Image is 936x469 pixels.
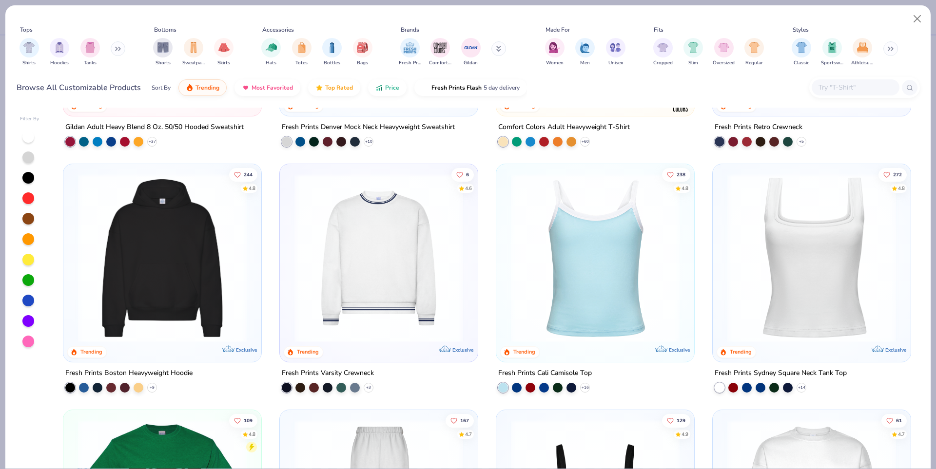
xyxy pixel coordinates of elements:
span: 61 [896,418,902,423]
img: Bottles Image [327,42,337,53]
span: Classic [794,59,809,67]
button: Trending [178,79,227,96]
span: Sportswear [821,59,843,67]
img: 91acfc32-fd48-4d6b-bdad-a4c1a30ac3fc [73,174,252,342]
div: Comfort Colors Adult Heavyweight T-Shirt [498,121,630,133]
div: filter for Gildan [461,38,481,67]
input: Try "T-Shirt" [818,82,893,93]
img: Hats Image [266,42,277,53]
div: 4.8 [249,431,256,438]
span: Athleisure [851,59,874,67]
span: Skirts [217,59,230,67]
img: Athleisure Image [857,42,868,53]
img: 61d0f7fa-d448-414b-acbf-5d07f88334cb [684,174,862,342]
button: filter button [545,38,565,67]
button: Most Favorited [234,79,300,96]
img: Shorts Image [157,42,169,53]
span: Shorts [156,59,171,67]
div: filter for Tanks [80,38,100,67]
div: Fresh Prints Varsity Crewneck [282,367,374,379]
button: Like [451,168,474,181]
div: 4.8 [249,185,256,192]
button: filter button [353,38,372,67]
span: Exclusive [236,346,257,353]
div: filter for Unisex [606,38,625,67]
div: 4.8 [898,185,905,192]
div: Brands [401,25,419,34]
span: + 14 [798,384,805,390]
span: Comfort Colors [429,59,451,67]
img: Tanks Image [85,42,96,53]
img: Sportswear Image [827,42,838,53]
span: Price [385,84,399,92]
img: Slim Image [688,42,699,53]
div: 4.8 [682,185,688,192]
span: 272 [893,172,902,177]
span: Bottles [324,59,340,67]
img: b6dde052-8961-424d-8094-bd09ce92eca4 [468,174,646,342]
button: Like [446,413,474,427]
div: Fresh Prints Cali Camisole Top [498,367,592,379]
button: filter button [429,38,451,67]
button: filter button [461,38,481,67]
button: Top Rated [308,79,360,96]
button: filter button [653,38,673,67]
img: Cropped Image [657,42,668,53]
span: Bags [357,59,368,67]
div: Fresh Prints Retro Crewneck [715,121,802,133]
div: Fresh Prints Sydney Square Neck Tank Top [715,367,847,379]
button: filter button [683,38,703,67]
img: Sweatpants Image [188,42,199,53]
span: + 16 [581,384,588,390]
span: Women [546,59,564,67]
div: Bottoms [154,25,176,34]
div: filter for Slim [683,38,703,67]
div: filter for Cropped [653,38,673,67]
span: Sweatpants [182,59,205,67]
span: Hoodies [50,59,69,67]
div: filter for Comfort Colors [429,38,451,67]
button: filter button [744,38,764,67]
div: filter for Sportswear [821,38,843,67]
span: + 10 [365,139,372,145]
button: filter button [606,38,625,67]
div: Fresh Prints Boston Heavyweight Hoodie [65,367,193,379]
img: Totes Image [296,42,307,53]
button: filter button [182,38,205,67]
div: Styles [793,25,809,34]
span: Totes [295,59,308,67]
span: + 9 [150,384,155,390]
button: Like [230,413,258,427]
button: filter button [713,38,735,67]
img: Oversized Image [718,42,729,53]
img: Skirts Image [218,42,230,53]
span: Slim [688,59,698,67]
img: a25d9891-da96-49f3-a35e-76288174bf3a [506,174,684,342]
button: filter button [575,38,595,67]
img: Hoodies Image [54,42,65,53]
button: filter button [261,38,281,67]
button: filter button [851,38,874,67]
img: Classic Image [796,42,807,53]
span: Exclusive [452,346,473,353]
span: Hats [266,59,276,67]
button: filter button [399,38,421,67]
div: Fits [654,25,663,34]
span: Fresh Prints [399,59,421,67]
img: Gildan Image [464,40,478,55]
div: filter for Bags [353,38,372,67]
span: Shirts [22,59,36,67]
button: Like [662,168,690,181]
img: Fresh Prints Image [403,40,417,55]
span: Trending [195,84,219,92]
div: filter for Classic [792,38,811,67]
span: 6 [466,172,469,177]
img: 4d4398e1-a86f-4e3e-85fd-b9623566810e [290,174,468,342]
img: Shirts Image [23,42,35,53]
button: filter button [322,38,342,67]
span: Unisex [608,59,623,67]
div: Accessories [262,25,294,34]
img: Unisex Image [610,42,621,53]
div: filter for Oversized [713,38,735,67]
div: filter for Shorts [153,38,173,67]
